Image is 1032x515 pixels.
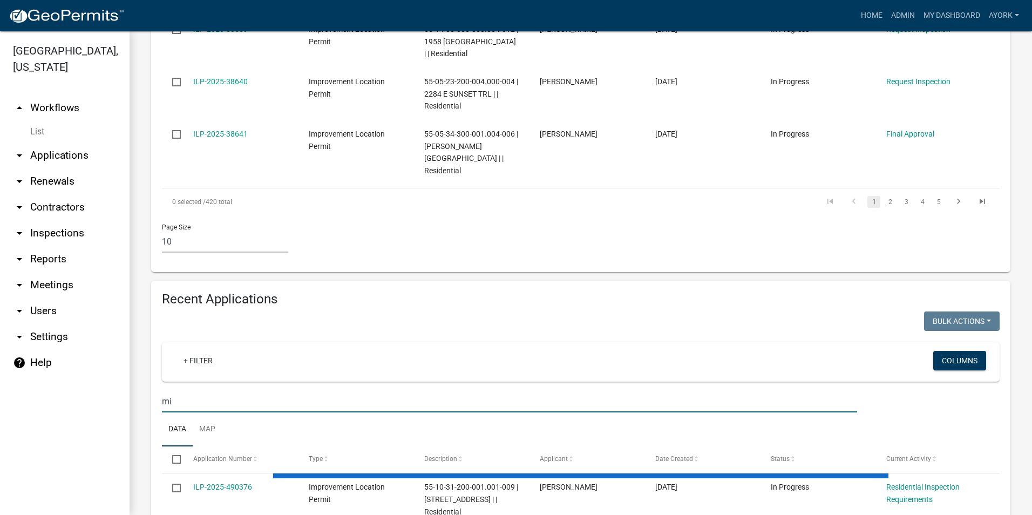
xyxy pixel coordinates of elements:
[931,193,947,211] li: page 5
[857,5,887,26] a: Home
[193,77,248,86] a: ILP-2025-38640
[193,412,222,447] a: Map
[13,175,26,188] i: arrow_drop_down
[424,455,457,463] span: Description
[933,351,986,370] button: Columns
[193,483,252,491] a: ILP-2025-490376
[771,77,809,86] span: In Progress
[655,25,677,33] span: 10/01/2025
[193,455,252,463] span: Application Number
[919,5,985,26] a: My Dashboard
[424,77,518,111] span: 55-05-23-200-004.000-004 | 2284 E SUNSET TRL | | Residential
[645,446,761,472] datatable-header-cell: Date Created
[175,351,221,370] a: + Filter
[540,455,568,463] span: Applicant
[540,77,598,86] span: James Williams
[162,446,182,472] datatable-header-cell: Select
[13,304,26,317] i: arrow_drop_down
[13,149,26,162] i: arrow_drop_down
[886,77,950,86] a: Request Inspection
[655,130,677,138] span: 09/30/2025
[771,130,809,138] span: In Progress
[13,356,26,369] i: help
[972,196,993,208] a: go to last page
[540,25,598,33] span: JIM ZOELLNER
[844,196,864,208] a: go to previous page
[540,130,598,138] span: Tiffany Inglert
[886,130,934,138] a: Final Approval
[771,455,790,463] span: Status
[866,193,882,211] li: page 1
[924,311,1000,331] button: Bulk Actions
[13,201,26,214] i: arrow_drop_down
[414,446,529,472] datatable-header-cell: Description
[886,455,931,463] span: Current Activity
[655,455,693,463] span: Date Created
[13,101,26,114] i: arrow_drop_up
[887,5,919,26] a: Admin
[867,196,880,208] a: 1
[13,253,26,266] i: arrow_drop_down
[309,130,385,151] span: Improvement Location Permit
[985,5,1023,26] a: ayork
[13,227,26,240] i: arrow_drop_down
[529,446,645,472] datatable-header-cell: Applicant
[13,330,26,343] i: arrow_drop_down
[771,483,809,491] span: In Progress
[193,25,248,33] a: ILP-2025-38639
[162,412,193,447] a: Data
[820,196,840,208] a: go to first page
[162,390,857,412] input: Search for applications
[886,483,960,504] a: Residential Inspection Requirements
[193,130,248,138] a: ILP-2025-38641
[914,193,931,211] li: page 4
[172,198,206,206] span: 0 selected /
[898,193,914,211] li: page 3
[182,446,298,472] datatable-header-cell: Application Number
[761,446,876,472] datatable-header-cell: Status
[884,196,897,208] a: 2
[13,279,26,292] i: arrow_drop_down
[916,196,929,208] a: 4
[932,196,945,208] a: 5
[309,483,385,504] span: Improvement Location Permit
[900,196,913,208] a: 3
[162,188,493,215] div: 420 total
[655,483,677,491] span: 10/09/2025
[298,446,413,472] datatable-header-cell: Type
[309,455,323,463] span: Type
[424,130,518,175] span: 55-05-34-300-001.004-006 | ROBB HILL RD | | Residential
[540,483,598,491] span: Martha malm
[886,25,950,33] a: Request Inspection
[948,196,969,208] a: go to next page
[424,25,518,58] span: 55-14-08-300-003.004-012 | 1958 Dynasty Ridge Rd | | Residential
[882,193,898,211] li: page 2
[162,292,1000,307] h4: Recent Applications
[309,77,385,98] span: Improvement Location Permit
[771,25,809,33] span: In Progress
[655,77,677,86] span: 09/30/2025
[876,446,992,472] datatable-header-cell: Current Activity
